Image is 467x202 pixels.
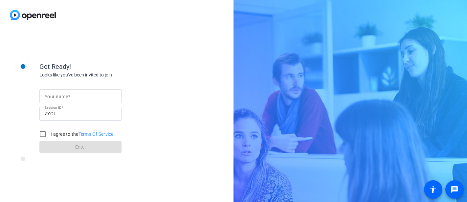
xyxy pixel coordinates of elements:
[451,186,458,193] mat-icon: message
[45,105,61,109] mat-label: Session ID
[39,72,171,78] div: Looks like you've been invited to join
[45,94,68,99] mat-label: Your name
[429,186,437,193] mat-icon: accessibility
[39,62,171,72] div: Get Ready!
[49,131,114,137] label: I agree to the
[78,131,114,137] a: Terms Of Service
